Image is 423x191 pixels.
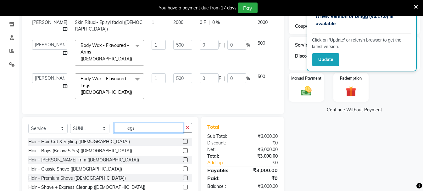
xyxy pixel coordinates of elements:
[132,56,135,62] a: x
[246,42,250,48] span: %
[75,20,142,32] span: Skin Ritual- Episyl facial ([DEMOGRAPHIC_DATA])
[28,148,132,154] div: Hair - Boys (Below 5 Yrs) ([DEMOGRAPHIC_DATA])
[258,20,268,25] span: 2000
[219,75,221,82] span: F
[219,42,221,48] span: F
[132,89,135,95] a: x
[200,19,206,26] span: 0 F
[238,3,258,13] button: Pay
[203,160,249,166] a: Add Tip
[242,174,282,182] div: ₹0
[342,85,359,98] img: _gift.svg
[203,146,242,153] div: Net:
[312,53,339,66] button: Update
[242,140,282,146] div: ₹0
[203,153,242,160] div: Total:
[212,19,220,26] span: 0 %
[28,175,126,182] div: Hair - Premium Shave ([DEMOGRAPHIC_DATA])
[159,5,237,11] div: You have a payment due from 17 days
[203,166,242,174] div: Payable:
[340,76,362,81] label: Redemption
[298,85,315,97] img: _cash.svg
[258,40,265,46] span: 500
[295,42,324,48] div: Service Total:
[295,23,335,30] div: Coupon Code
[242,146,282,153] div: ₹3,000.00
[207,124,222,130] span: Total
[28,166,122,172] div: Hair - Classic Shave ([DEMOGRAPHIC_DATA])
[242,183,282,190] div: ₹3,000.00
[242,133,282,140] div: ₹3,000.00
[242,153,282,160] div: ₹3,000.00
[28,138,130,145] div: Hair - Hair Cut & Styling ([DEMOGRAPHIC_DATA])
[295,53,314,59] div: Discount:
[28,157,139,163] div: Hair - [PERSON_NAME] Trim ([DEMOGRAPHIC_DATA])
[224,75,225,82] span: |
[173,20,183,25] span: 2000
[32,20,67,25] span: [PERSON_NAME]
[242,166,282,174] div: ₹3,000.00
[224,42,225,48] span: |
[316,13,408,27] p: A new version of Dingg (v3.17.0) is available
[28,184,145,191] div: Hair - Shave + Express Cleanup ([DEMOGRAPHIC_DATA])
[203,183,242,190] div: Balance :
[312,37,411,50] p: Click on ‘Update’ or refersh browser to get the latest version.
[209,19,210,26] span: |
[114,123,183,133] input: Search or Scan
[152,20,154,25] span: 1
[203,140,242,146] div: Discount:
[203,174,242,182] div: Paid:
[246,75,250,82] span: %
[258,74,265,79] span: 500
[291,76,321,81] label: Manual Payment
[290,107,419,113] a: Continue Without Payment
[81,42,132,62] span: Body Wax - Flavoured - Arms ([DEMOGRAPHIC_DATA])
[249,160,282,166] div: ₹0
[203,133,242,140] div: Sub Total:
[81,76,132,95] span: Body Wax - Flavoured - Legs ([DEMOGRAPHIC_DATA])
